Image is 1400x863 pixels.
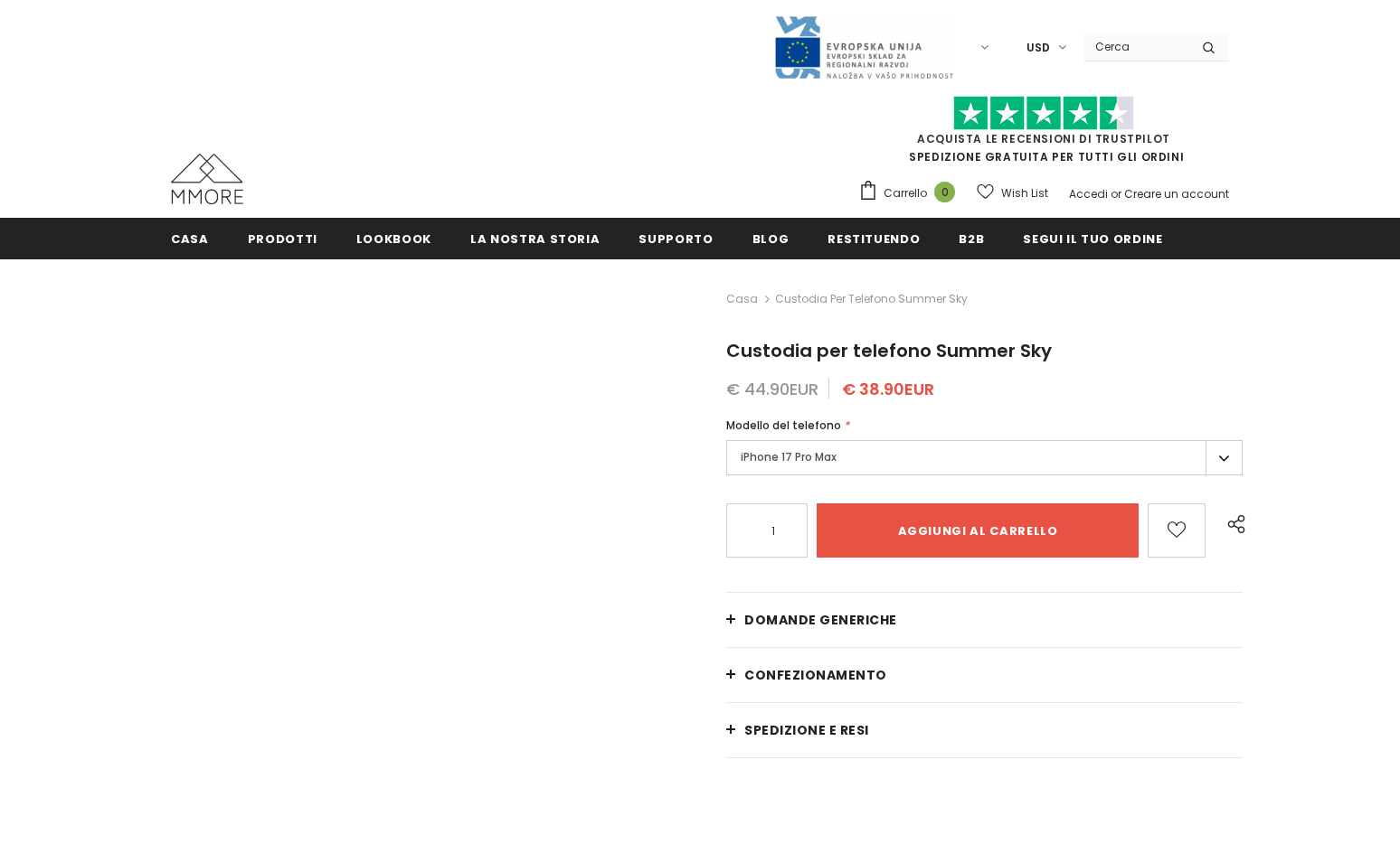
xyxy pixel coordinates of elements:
a: Wish List [977,177,1048,209]
img: Fidati di Pilot Stars [953,96,1134,131]
span: € 44.90EUR [726,378,818,400]
span: Wish List [1001,184,1048,202]
span: Modello del telefono [726,417,841,433]
a: CONFEZIONAMENTO [726,648,1243,702]
span: or [1111,186,1121,202]
a: Segui il tuo ordine [1023,218,1162,258]
a: Casa [171,218,209,258]
a: Accedi [1069,186,1108,202]
a: Javni Razpis [773,39,954,54]
span: 0 [934,182,955,202]
a: Spedizione e resi [726,703,1243,757]
span: La nostra storia [470,230,600,248]
input: Aggiungi al carrello [817,503,1139,558]
span: Spedizione e resi [744,721,869,739]
span: USD [1026,39,1050,57]
a: Creare un account [1124,186,1229,202]
a: Acquista le recensioni di TrustPilot [917,131,1170,146]
span: Prodotti [248,230,317,248]
img: Casi MMORE [171,154,243,204]
span: Blog [752,230,790,248]
a: Casa [726,288,758,310]
span: Custodia per telefono Summer Sky [775,288,968,310]
a: supporto [639,218,713,258]
a: B2B [959,218,984,258]
a: Prodotti [248,218,317,258]
span: Casa [171,230,209,248]
img: Javni Razpis [773,14,954,80]
span: Restituendo [828,230,920,248]
input: Search Site [1084,33,1188,60]
span: supporto [639,230,713,248]
span: Custodia per telefono Summer Sky [726,338,1052,363]
span: CONFEZIONAMENTO [744,666,887,684]
span: Carrello [884,184,927,202]
span: Segui il tuo ordine [1023,230,1162,248]
span: € 38.90EUR [842,378,934,400]
span: Lookbook [356,230,431,248]
span: SPEDIZIONE GRATUITA PER TUTTI GLI ORDINI [858,104,1229,164]
span: B2B [959,230,984,248]
a: Carrello 0 [858,180,964,207]
label: iPhone 17 Pro Max [726,440,1243,475]
a: Lookbook [356,218,431,258]
span: Domande generiche [744,611,897,629]
a: Blog [752,218,790,258]
a: Domande generiche [726,593,1243,647]
a: La nostra storia [470,218,600,258]
a: Restituendo [828,218,920,258]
